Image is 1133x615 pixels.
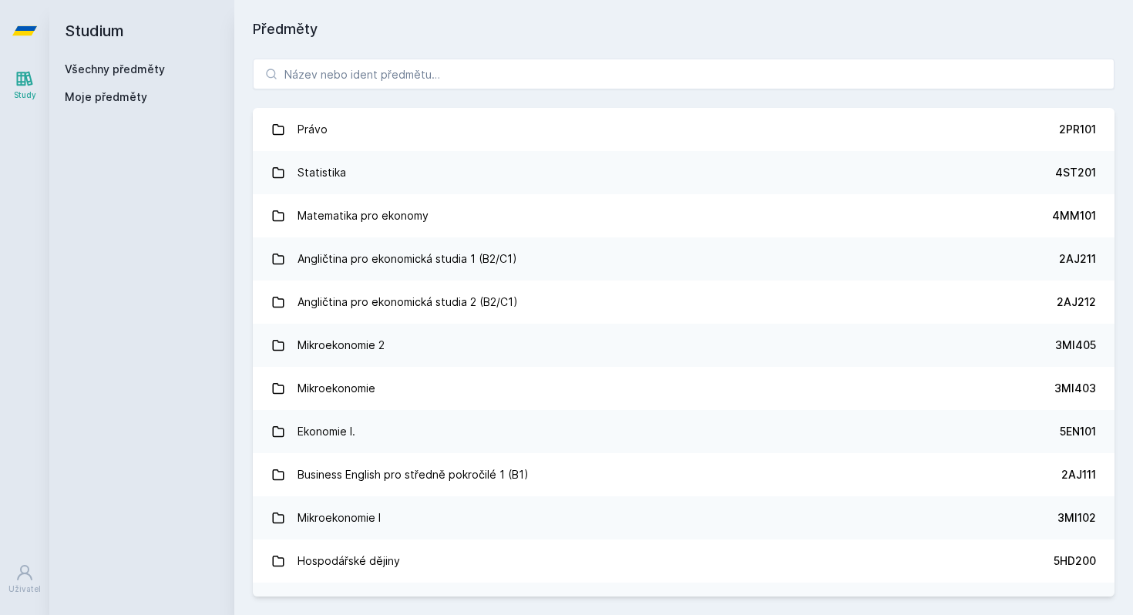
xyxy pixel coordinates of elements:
div: Mikroekonomie 2 [298,330,385,361]
a: Mikroekonomie 3MI403 [253,367,1115,410]
input: Název nebo ident předmětu… [253,59,1115,89]
div: 3MI405 [1055,338,1096,353]
div: 2AJ211 [1059,251,1096,267]
a: Statistika 4ST201 [253,151,1115,194]
div: Statistika [298,157,346,188]
a: Uživatel [3,556,46,603]
a: Ekonomie I. 5EN101 [253,410,1115,453]
a: Angličtina pro ekonomická studia 1 (B2/C1) 2AJ211 [253,237,1115,281]
div: Angličtina pro ekonomická studia 2 (B2/C1) [298,287,518,318]
span: Moje předměty [65,89,147,105]
div: Business English pro středně pokročilé 1 (B1) [298,459,529,490]
a: Matematika pro ekonomy 4MM101 [253,194,1115,237]
div: 2AJ111 [1061,467,1096,482]
div: 3MI102 [1057,510,1096,526]
div: 3MI403 [1054,381,1096,396]
a: Mikroekonomie 2 3MI405 [253,324,1115,367]
div: 4ST201 [1055,165,1096,180]
div: 5EN101 [1060,424,1096,439]
div: Mikroekonomie [298,373,375,404]
div: Hospodářské dějiny [298,546,400,576]
a: Angličtina pro ekonomická studia 2 (B2/C1) 2AJ212 [253,281,1115,324]
a: Právo 2PR101 [253,108,1115,151]
div: Mikroekonomie I [298,502,381,533]
a: Všechny předměty [65,62,165,76]
div: Právo [298,114,328,145]
div: 4MM101 [1052,208,1096,223]
a: Mikroekonomie I 3MI102 [253,496,1115,539]
a: Study [3,62,46,109]
div: 2AJ212 [1057,294,1096,310]
div: 5HD200 [1054,553,1096,569]
div: Uživatel [8,583,41,595]
a: Hospodářské dějiny 5HD200 [253,539,1115,583]
div: Ekonomie I. [298,416,355,447]
div: Angličtina pro ekonomická studia 1 (B2/C1) [298,244,517,274]
h1: Předměty [253,18,1115,40]
div: Study [14,89,36,101]
a: Business English pro středně pokročilé 1 (B1) 2AJ111 [253,453,1115,496]
div: 2PR101 [1059,122,1096,137]
div: Matematika pro ekonomy [298,200,429,231]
